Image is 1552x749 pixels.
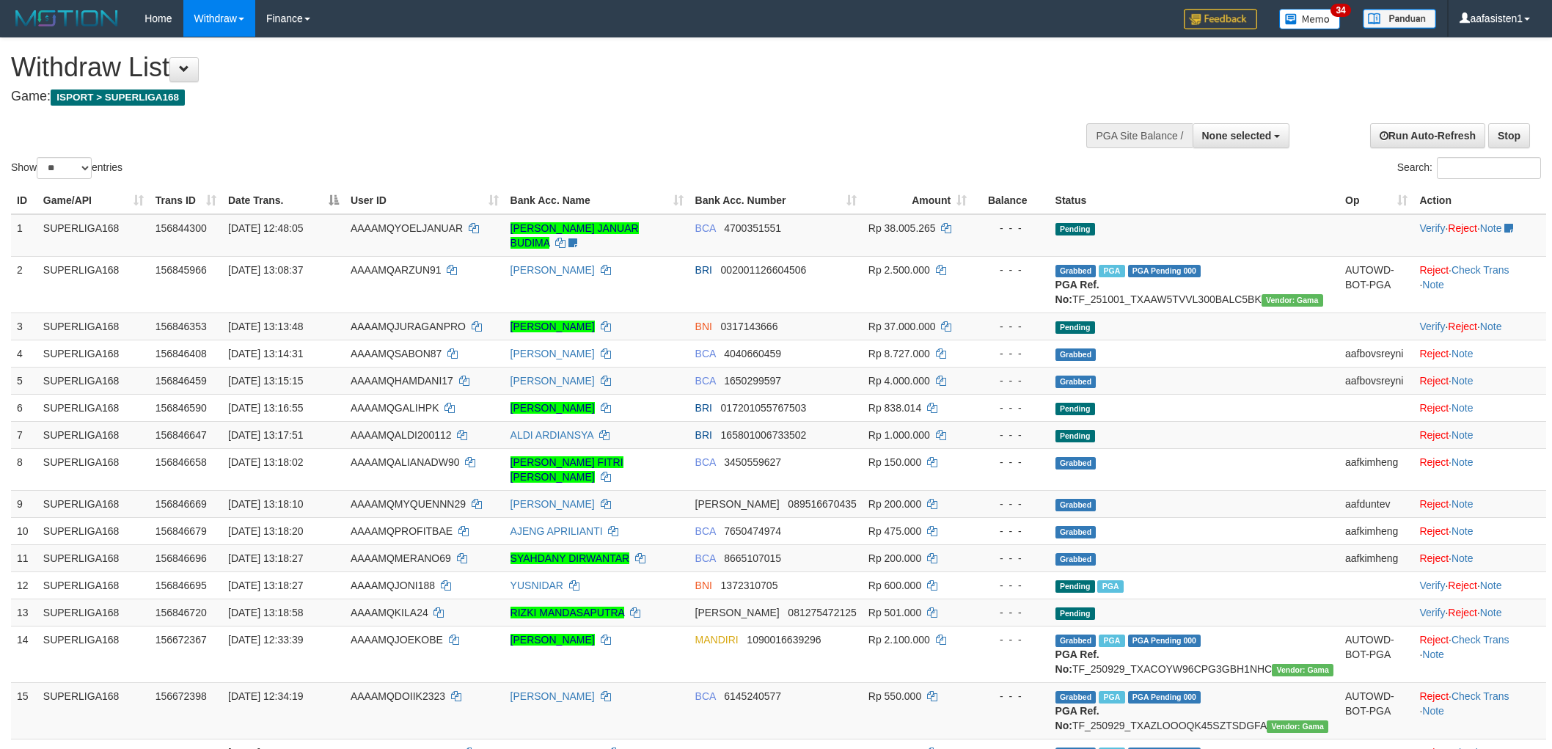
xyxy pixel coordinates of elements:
td: 13 [11,599,37,626]
a: Reject [1419,690,1449,702]
td: · [1413,517,1546,544]
a: [PERSON_NAME] [510,634,595,646]
span: BCA [695,375,716,387]
td: 14 [11,626,37,682]
span: Copy 0317143666 to clipboard [721,321,778,332]
th: Balance [973,187,1049,214]
td: aafbovsreyni [1339,340,1413,367]
a: Note [1452,525,1474,537]
a: [PERSON_NAME] [510,321,595,332]
span: Rp 150.000 [868,456,921,468]
td: AUTOWD-BOT-PGA [1339,256,1413,313]
th: Op: activate to sort column ascending [1339,187,1413,214]
span: 156846353 [155,321,207,332]
select: Showentries [37,157,92,179]
span: Rp 4.000.000 [868,375,930,387]
a: Reject [1419,264,1449,276]
td: 12 [11,571,37,599]
span: [DATE] 13:16:55 [228,402,303,414]
img: MOTION_logo.png [11,7,122,29]
span: AAAAMQJONI188 [351,580,435,591]
span: Rp 37.000.000 [868,321,936,332]
span: Rp 2.100.000 [868,634,930,646]
span: Marked by aafsoycanthlai [1097,580,1123,593]
span: BCA [695,690,716,702]
td: 10 [11,517,37,544]
div: - - - [978,346,1043,361]
td: SUPERLIGA168 [37,571,150,599]
span: 156846695 [155,580,207,591]
a: [PERSON_NAME] [510,348,595,359]
td: 9 [11,490,37,517]
div: - - - [978,605,1043,620]
span: [PERSON_NAME] [695,607,780,618]
a: [PERSON_NAME] JANUAR BUDIMA [510,222,639,249]
span: [DATE] 13:18:20 [228,525,303,537]
span: Pending [1055,223,1095,235]
span: 156846720 [155,607,207,618]
span: Copy 1372310705 to clipboard [721,580,778,591]
a: Note [1452,375,1474,387]
span: 156846696 [155,552,207,564]
td: SUPERLIGA168 [37,448,150,490]
span: 156672367 [155,634,207,646]
span: Rp 475.000 [868,525,921,537]
td: 6 [11,394,37,421]
input: Search: [1437,157,1541,179]
a: Verify [1419,222,1445,234]
a: Note [1480,222,1502,234]
div: - - - [978,632,1043,647]
div: - - - [978,319,1043,334]
td: SUPERLIGA168 [37,421,150,448]
span: AAAAMQARZUN91 [351,264,442,276]
a: [PERSON_NAME] [510,402,595,414]
span: Rp 501.000 [868,607,921,618]
td: TF_251001_TXAAW5TVVL300BALC5BK [1050,256,1339,313]
span: Rp 200.000 [868,552,921,564]
span: Copy 1650299597 to clipboard [724,375,781,387]
span: AAAAMQGALIHPK [351,402,439,414]
a: Reject [1448,222,1477,234]
a: Reject [1419,456,1449,468]
span: Rp 8.727.000 [868,348,930,359]
td: TF_250929_TXAZLOOOQK45SZTSDGFA [1050,682,1339,739]
a: Note [1422,279,1444,291]
td: TF_250929_TXACOYW96CPG3GBH1NHC [1050,626,1339,682]
a: Note [1452,429,1474,441]
td: 8 [11,448,37,490]
span: Pending [1055,321,1095,334]
a: [PERSON_NAME] [510,690,595,702]
a: Check Trans [1452,264,1509,276]
div: - - - [978,263,1043,277]
span: Pending [1055,580,1095,593]
a: Verify [1419,580,1445,591]
span: Grabbed [1055,348,1097,361]
span: 156844300 [155,222,207,234]
div: - - - [978,455,1043,470]
th: Date Trans.: activate to sort column descending [222,187,345,214]
span: Rp 550.000 [868,690,921,702]
a: Note [1452,402,1474,414]
td: 5 [11,367,37,394]
span: Copy 4700351551 to clipboard [724,222,781,234]
a: Reject [1419,552,1449,564]
span: [DATE] 12:48:05 [228,222,303,234]
a: [PERSON_NAME] [510,264,595,276]
span: 156846590 [155,402,207,414]
span: [DATE] 13:18:27 [228,580,303,591]
span: Copy 3450559627 to clipboard [724,456,781,468]
td: SUPERLIGA168 [37,367,150,394]
td: · [1413,490,1546,517]
a: YUSNIDAR [510,580,563,591]
td: 1 [11,214,37,257]
a: [PERSON_NAME] [510,498,595,510]
img: panduan.png [1363,9,1436,29]
span: Copy 1090016639296 to clipboard [747,634,821,646]
span: [DATE] 13:13:48 [228,321,303,332]
span: AAAAMQPROFITBAE [351,525,453,537]
td: · [1413,421,1546,448]
a: Stop [1488,123,1530,148]
a: AJENG APRILIANTI [510,525,603,537]
th: Bank Acc. Name: activate to sort column ascending [505,187,689,214]
a: SYAHDANY DIRWANTAR [510,552,630,564]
